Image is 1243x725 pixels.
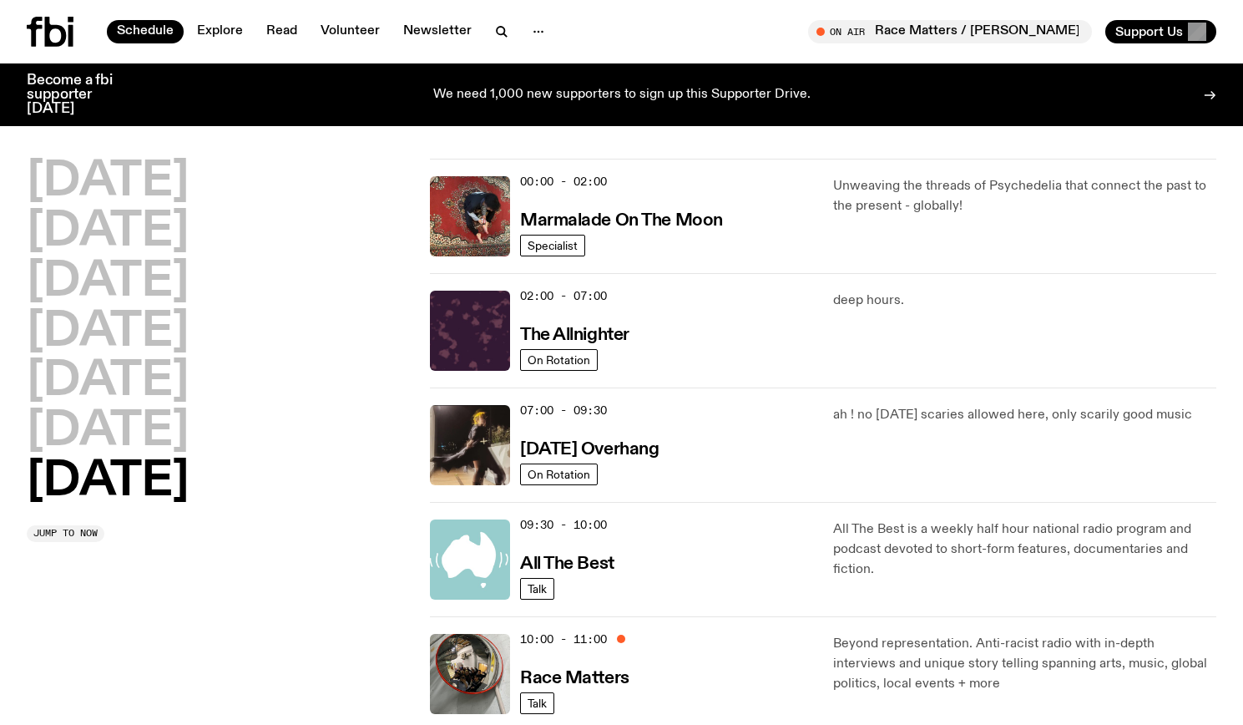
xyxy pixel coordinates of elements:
span: Jump to now [33,529,98,538]
button: [DATE] [27,259,189,306]
a: Read [256,20,307,43]
button: [DATE] [27,209,189,256]
a: [DATE] Overhang [520,438,659,459]
button: Support Us [1105,20,1216,43]
a: Race Matters [520,667,629,687]
h3: Race Matters [520,670,629,687]
span: Talk [528,583,547,596]
p: We need 1,000 new supporters to sign up this Supporter Drive. [433,88,811,103]
span: On Rotation [528,354,590,367]
button: [DATE] [27,159,189,205]
span: 09:30 - 10:00 [520,517,607,533]
a: Newsletter [393,20,482,43]
h3: All The Best [520,555,614,573]
p: deep hours. [833,291,1216,311]
a: Talk [520,692,554,714]
img: A photo of the Race Matters team taken in a rear view or "blindside" mirror. A bunch of people of... [430,634,510,714]
a: Talk [520,578,554,600]
h3: The Allnighter [520,327,629,344]
p: Beyond representation. Anti-racist radio with in-depth interviews and unique story telling spanni... [833,634,1216,694]
span: 02:00 - 07:00 [520,288,607,304]
button: On AirRace Matters / [PERSON_NAME] [808,20,1092,43]
img: Tommy - Persian Rug [430,176,510,256]
button: [DATE] [27,459,189,505]
a: Marmalade On The Moon [520,209,723,230]
a: On Rotation [520,464,598,485]
p: All The Best is a weekly half hour national radio program and podcast devoted to short-form featu... [833,520,1216,580]
span: 07:00 - 09:30 [520,403,607,418]
h3: [DATE] Overhang [520,441,659,459]
span: Support Us [1115,24,1183,39]
a: Explore [187,20,253,43]
h3: Become a fbi supporter [DATE] [27,74,134,116]
button: [DATE] [27,309,189,356]
button: [DATE] [27,408,189,455]
a: Volunteer [311,20,390,43]
button: [DATE] [27,358,189,405]
span: On Rotation [528,469,590,481]
span: 00:00 - 02:00 [520,174,607,190]
span: Specialist [528,240,578,252]
h3: Marmalade On The Moon [520,212,723,230]
button: Jump to now [27,525,104,542]
p: ah ! no [DATE] scaries allowed here, only scarily good music [833,405,1216,425]
a: All The Best [520,552,614,573]
a: On Rotation [520,349,598,371]
span: 10:00 - 11:00 [520,631,607,647]
p: Unweaving the threads of Psychedelia that connect the past to the present - globally! [833,176,1216,216]
a: Schedule [107,20,184,43]
a: Specialist [520,235,585,256]
span: Talk [528,697,547,710]
a: The Allnighter [520,323,629,344]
